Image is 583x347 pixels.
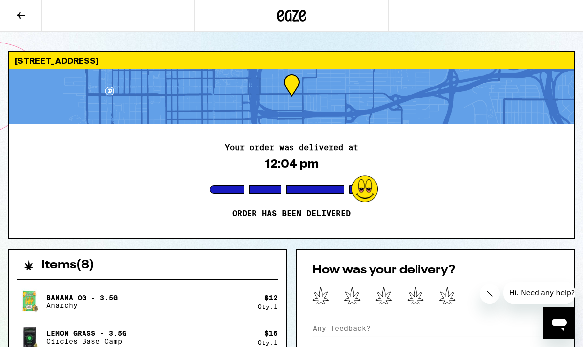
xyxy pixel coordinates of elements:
h2: How was your delivery? [312,264,559,276]
h2: Items ( 8 ) [42,260,94,271]
div: $ 16 [264,329,278,337]
div: 12:04 pm [265,157,319,171]
p: Order has been delivered [232,209,351,218]
input: Any feedback? [312,321,559,336]
img: Banana OG - 3.5g [17,288,44,315]
div: Qty: 1 [258,304,278,310]
iframe: Close message [480,284,500,304]
p: Circles Base Camp [46,337,126,345]
p: Banana OG - 3.5g [46,294,118,302]
p: Lemon Grass - 3.5g [46,329,126,337]
iframe: Button to launch messaging window [543,307,575,339]
iframe: Message from company [503,282,575,304]
h2: Your order was delivered at [225,144,358,152]
div: Qty: 1 [258,339,278,346]
div: $ 12 [264,294,278,302]
p: Anarchy [46,302,118,309]
div: [STREET_ADDRESS] [9,52,574,69]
